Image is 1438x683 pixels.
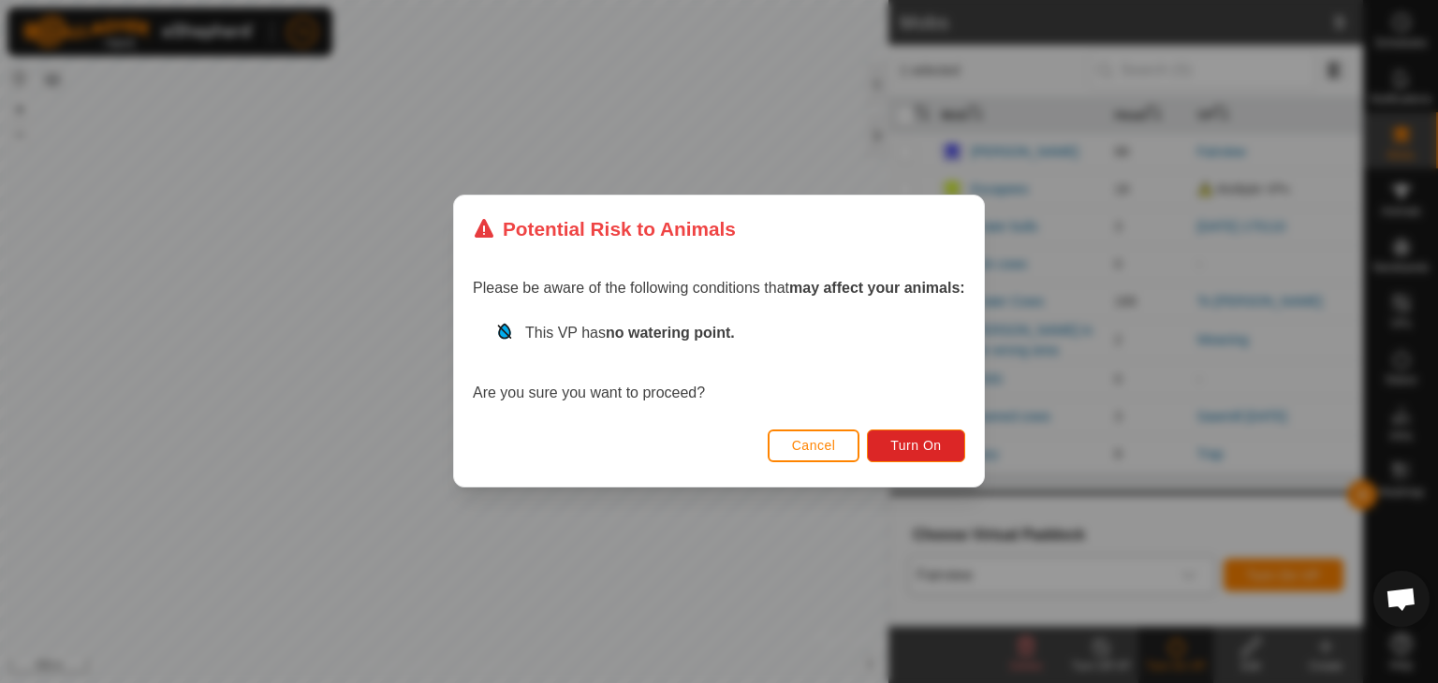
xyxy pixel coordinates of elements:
[606,326,735,341] strong: no watering point.
[525,326,735,341] span: This VP has
[1373,571,1430,627] div: Open chat
[789,281,965,297] strong: may affect your animals:
[473,281,965,297] span: Please be aware of the following conditions that
[868,429,965,462] button: Turn On
[768,429,860,462] button: Cancel
[473,214,736,243] div: Potential Risk to Animals
[891,439,942,454] span: Turn On
[473,323,965,405] div: Are you sure you want to proceed?
[792,439,836,454] span: Cancel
